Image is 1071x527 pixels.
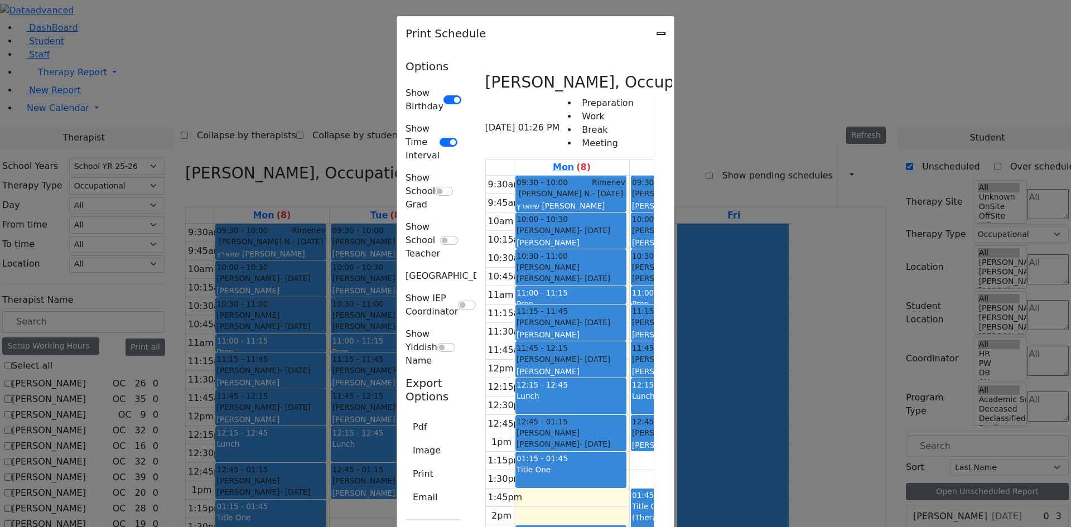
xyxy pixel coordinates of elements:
[592,177,625,188] span: Rimenev
[517,237,625,248] div: [PERSON_NAME]
[406,171,435,211] label: Show School Grad
[406,60,461,73] h5: Options
[632,288,683,297] span: 11:00 - 11:15
[577,123,633,137] li: Break
[406,86,443,113] label: Show Birthday
[517,380,568,389] span: 12:15 - 12:45
[406,376,461,403] h5: Export Options
[592,189,623,198] span: - [DATE]
[517,298,625,310] div: Prep
[632,177,683,188] span: 09:30 - 10:00
[632,501,741,512] div: Title One
[632,390,741,402] div: Lunch
[486,491,525,504] div: 1:45pm
[517,188,625,199] div: [PERSON_NAME] N.
[517,262,625,284] div: [PERSON_NAME] [PERSON_NAME]
[632,342,683,354] span: 11:45 - 12:15
[551,159,593,175] a: September 8, 2025
[486,472,525,486] div: 1:30pm
[517,177,568,188] span: 09:30 - 10:00
[657,32,665,35] button: Close
[406,292,458,318] label: Show IEP Coordinator
[486,178,524,191] div: 9:30am
[632,329,741,340] div: [PERSON_NAME]
[517,317,625,328] div: [PERSON_NAME]
[632,452,741,463] div: Grade 8
[406,269,499,283] label: [GEOGRAPHIC_DATA]
[517,416,568,427] span: 12:45 - 01:15
[632,354,741,365] div: [PERSON_NAME]
[486,454,525,467] div: 1:15pm
[486,362,516,375] div: 12pm
[580,355,610,364] span: - [DATE]
[486,233,530,246] div: 10:15am
[486,288,516,302] div: 11am
[406,122,440,162] label: Show Time Interval
[486,325,530,339] div: 11:30am
[632,237,741,248] div: [PERSON_NAME]
[485,121,560,134] span: [DATE] 01:26 PM
[632,317,741,328] div: [PERSON_NAME]
[632,306,683,317] span: 11:15 - 11:45
[632,439,741,451] div: [PERSON_NAME]
[517,342,568,354] span: 11:45 - 12:15
[632,225,741,236] div: [PERSON_NAME]
[486,196,524,210] div: 9:45am
[489,509,514,523] div: 2pm
[632,512,741,523] div: (Therapy Coordination)
[580,318,610,327] span: - [DATE]
[486,380,530,394] div: 12:15pm
[406,417,434,438] button: Pdf
[517,214,568,225] span: 10:00 - 10:30
[632,427,741,438] div: [PERSON_NAME]
[632,298,741,310] div: Prep
[486,270,530,283] div: 10:45am
[632,380,683,389] span: 12:15 - 12:45
[517,250,568,262] span: 10:30 - 11:00
[517,225,625,236] div: [PERSON_NAME]
[577,110,633,123] li: Work
[517,306,568,317] span: 11:15 - 11:45
[406,327,437,368] label: Show Yiddish Name
[576,161,591,174] label: (8)
[485,73,727,92] h3: [PERSON_NAME], Occupational
[580,226,610,235] span: - [DATE]
[632,366,741,389] div: [PERSON_NAME] ([PERSON_NAME])
[406,487,445,508] button: Email
[580,439,610,448] span: - [DATE]
[406,440,448,461] button: Image
[580,274,610,283] span: - [DATE]
[632,491,683,500] span: 01:45 - 02:45
[489,436,514,449] div: 1pm
[486,417,530,431] div: 12:45pm
[632,262,741,284] div: [PERSON_NAME] [PERSON_NAME]
[406,220,440,260] label: Show School Teacher
[517,464,625,475] div: Title One
[486,344,530,357] div: 11:45am
[632,416,683,427] span: 12:45 - 01:15
[632,188,741,199] div: [PERSON_NAME]
[517,427,625,450] div: [PERSON_NAME] [PERSON_NAME]
[406,463,441,485] button: Print
[486,399,530,412] div: 12:30pm
[486,252,530,265] div: 10:30am
[517,288,568,297] span: 11:00 - 11:15
[632,200,741,211] div: [PERSON_NAME]
[517,329,625,352] div: [PERSON_NAME] ([PERSON_NAME])
[517,354,625,365] div: [PERSON_NAME]
[517,454,568,463] span: 01:15 - 01:45
[517,390,625,402] div: Lunch
[577,96,633,110] li: Preparation
[577,137,633,150] li: Meeting
[486,215,516,228] div: 10am
[632,214,683,225] span: 10:00 - 10:30
[486,307,530,320] div: 11:15am
[517,366,625,377] div: [PERSON_NAME]
[517,200,625,211] div: שווארץ [PERSON_NAME]
[406,25,486,42] h5: Print Schedule
[632,250,683,262] span: 10:30 - 11:00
